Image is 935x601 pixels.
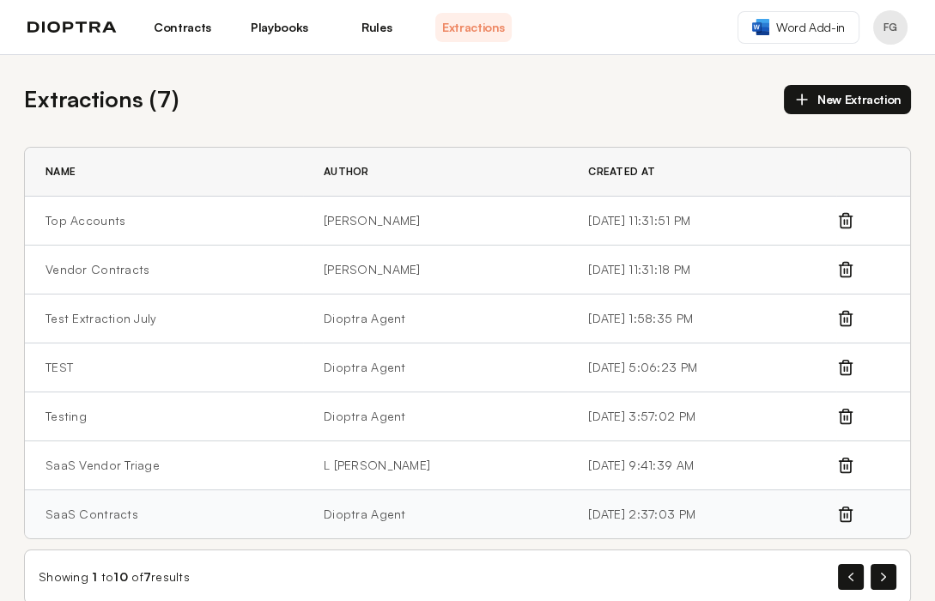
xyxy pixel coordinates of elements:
td: L [PERSON_NAME] [303,441,568,490]
th: Author [303,148,568,197]
button: Next [871,564,896,590]
span: 7 [143,569,151,584]
button: Previous [838,564,864,590]
td: [DATE] 11:31:51 PM [568,197,836,246]
td: Vendor Contracts [25,246,303,294]
td: [DATE] 5:06:23 PM [568,343,836,392]
a: Rules [338,13,415,42]
td: [DATE] 9:41:39 AM [568,441,836,490]
th: Name [25,148,303,197]
td: Dioptra Agent [303,392,568,441]
td: Dioptra Agent [303,343,568,392]
span: 10 [113,569,128,584]
h2: Extractions ( 7 ) [24,82,179,116]
button: Profile menu [873,10,908,45]
a: Playbooks [241,13,318,42]
td: Dioptra Agent [303,490,568,539]
td: [DATE] 1:58:35 PM [568,294,836,343]
span: 1 [92,569,97,584]
th: Created At [568,148,836,197]
button: New Extraction [784,85,911,114]
td: [PERSON_NAME] [303,197,568,246]
td: SaaS Vendor Triage [25,441,303,490]
td: Testing [25,392,303,441]
td: [DATE] 11:31:18 PM [568,246,836,294]
a: Word Add-in [738,11,859,44]
img: word [752,19,769,35]
img: logo [27,21,117,33]
td: TEST [25,343,303,392]
td: [PERSON_NAME] [303,246,568,294]
a: Contracts [144,13,221,42]
td: Test Extraction July [25,294,303,343]
td: SaaS Contracts [25,490,303,539]
span: Word Add-in [776,19,845,36]
div: Showing to of results [39,568,190,586]
td: [DATE] 2:37:03 PM [568,490,836,539]
td: Dioptra Agent [303,294,568,343]
td: [DATE] 3:57:02 PM [568,392,836,441]
a: Extractions [435,13,512,42]
td: Top Accounts [25,197,303,246]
